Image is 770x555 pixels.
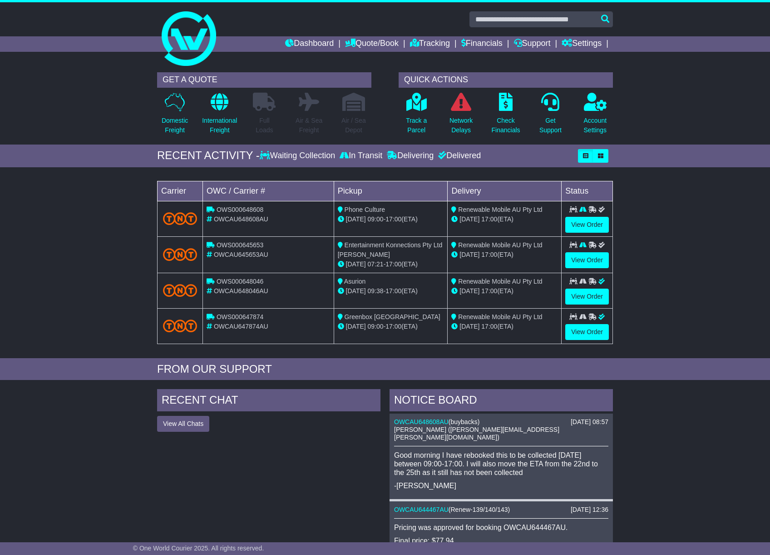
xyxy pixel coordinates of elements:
div: In Transit [337,151,385,161]
a: View Order [565,217,609,233]
span: [DATE] [459,251,479,258]
div: - (ETA) [338,260,444,269]
span: OWCAU645653AU [214,251,268,258]
a: OWCAU644467AU [394,506,449,513]
p: Air / Sea Depot [341,116,366,135]
span: Entertainment Konnections Pty Ltd [PERSON_NAME] [338,241,442,258]
div: - (ETA) [338,215,444,224]
span: 17:00 [385,287,401,295]
a: Quote/Book [345,36,399,52]
a: Tracking [410,36,450,52]
p: International Freight [202,116,237,135]
span: 17:00 [481,323,497,330]
a: Settings [562,36,602,52]
div: [DATE] 08:57 [571,418,608,426]
div: FROM OUR SUPPORT [157,363,613,376]
div: ( ) [394,418,608,426]
span: OWCAU648608AU [214,215,268,223]
img: TNT_Domestic.png [163,320,197,332]
p: Account Settings [584,116,607,135]
td: OWC / Carrier # [203,181,334,201]
div: (ETA) [451,250,558,260]
a: View Order [565,289,609,305]
span: buybacks [451,418,478,425]
a: OWCAU648608AU [394,418,449,425]
a: DomesticFreight [161,92,188,140]
span: 09:00 [368,215,384,223]
span: © One World Courier 2025. All rights reserved. [133,545,264,552]
div: NOTICE BOARD [390,389,613,414]
td: Status [562,181,613,201]
span: OWCAU648046AU [214,287,268,295]
span: [DATE] [346,215,366,223]
span: 07:21 [368,260,384,268]
p: -[PERSON_NAME] [394,481,608,490]
span: Renewable Mobile AU Pty Ltd [458,313,542,320]
p: Air & Sea Freight [296,116,322,135]
a: NetworkDelays [449,92,473,140]
div: Delivered [436,151,481,161]
span: Greenbox [GEOGRAPHIC_DATA] [345,313,440,320]
span: [DATE] [346,323,366,330]
span: [PERSON_NAME] ([PERSON_NAME][EMAIL_ADDRESS][PERSON_NAME][DOMAIN_NAME]) [394,426,559,441]
img: TNT_Domestic.png [163,248,197,260]
p: Domestic Freight [162,116,188,135]
td: Pickup [334,181,448,201]
p: Final price: $77.94. [394,536,608,545]
span: Asurion [344,278,365,285]
div: RECENT CHAT [157,389,380,414]
a: Support [514,36,551,52]
span: 17:00 [481,287,497,295]
div: QUICK ACTIONS [399,72,613,88]
div: ( ) [394,506,608,514]
a: Financials [461,36,503,52]
div: (ETA) [451,322,558,331]
div: - (ETA) [338,322,444,331]
td: Carrier [158,181,203,201]
span: 17:00 [385,323,401,330]
span: OWCAU647874AU [214,323,268,330]
a: View Order [565,252,609,268]
span: 17:00 [385,215,401,223]
span: 17:00 [481,251,497,258]
a: Dashboard [285,36,334,52]
a: AccountSettings [583,92,607,140]
img: TNT_Domestic.png [163,284,197,296]
div: Waiting Collection [260,151,337,161]
span: OWS000648608 [217,206,264,213]
a: Track aParcel [405,92,427,140]
p: Check Financials [492,116,520,135]
td: Delivery [448,181,562,201]
span: 17:00 [481,215,497,223]
span: Renewable Mobile AU Pty Ltd [458,278,542,285]
p: Good morning I have rebooked this to be collected [DATE] between 09:00-17:00. I will also move th... [394,451,608,477]
button: View All Chats [157,416,209,432]
div: (ETA) [451,215,558,224]
span: [DATE] [459,287,479,295]
img: TNT_Domestic.png [163,212,197,225]
span: Renewable Mobile AU Pty Ltd [458,241,542,249]
div: GET A QUOTE [157,72,371,88]
span: OWS000647874 [217,313,264,320]
p: Pricing was approved for booking OWCAU644467AU. [394,523,608,532]
a: InternationalFreight [202,92,237,140]
a: View Order [565,324,609,340]
span: [DATE] [459,215,479,223]
span: Renew-139/140/143 [451,506,508,513]
div: [DATE] 12:36 [571,506,608,514]
span: [DATE] [346,287,366,295]
span: OWS000645653 [217,241,264,249]
div: (ETA) [451,286,558,296]
span: Renewable Mobile AU Pty Ltd [458,206,542,213]
span: 09:38 [368,287,384,295]
span: [DATE] [459,323,479,330]
span: 17:00 [385,260,401,268]
span: Phone Culture [345,206,385,213]
div: - (ETA) [338,286,444,296]
a: GetSupport [539,92,562,140]
p: Network Delays [449,116,473,135]
div: Delivering [385,151,436,161]
p: Track a Parcel [406,116,427,135]
span: [DATE] [346,260,366,268]
div: RECENT ACTIVITY - [157,149,260,162]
